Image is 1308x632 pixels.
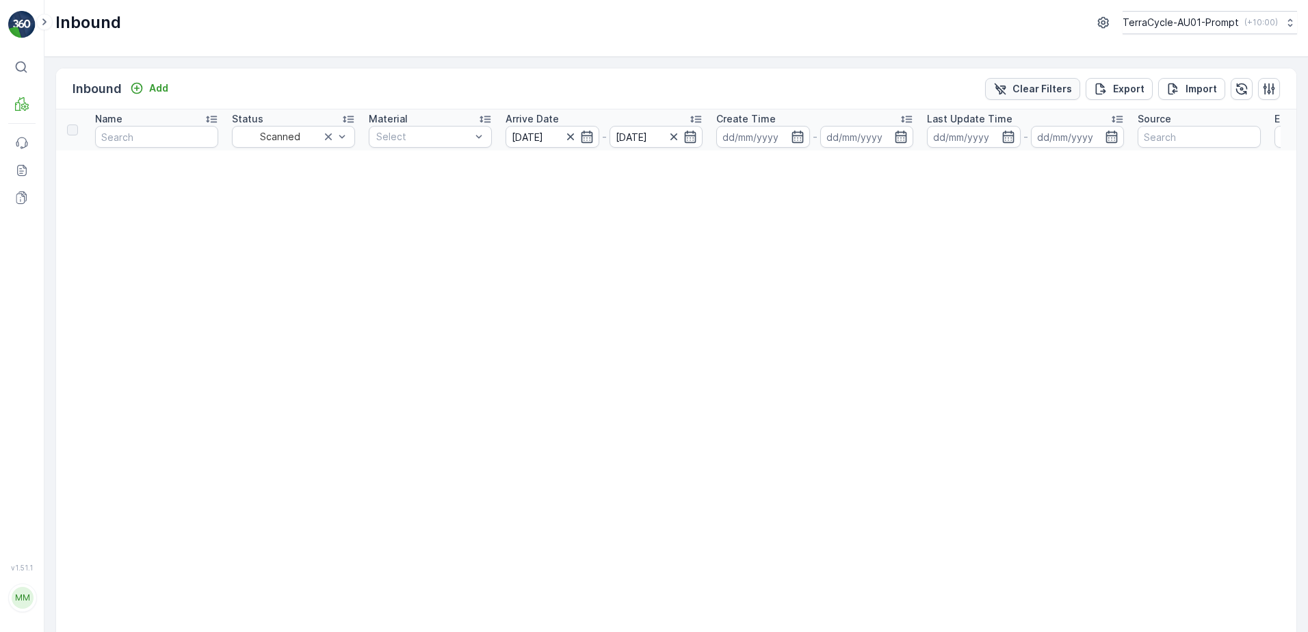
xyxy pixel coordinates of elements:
button: MM [8,575,36,621]
p: Inbound [55,12,121,34]
input: dd/mm/yyyy [716,126,810,148]
span: Net Amount : [12,315,76,326]
span: Name : [12,224,45,236]
button: Export [1086,78,1153,100]
span: 01993126509999989136LJ8500774401000650305A [45,224,293,236]
input: dd/mm/yyyy [610,126,703,148]
p: Export [1113,82,1144,96]
button: TerraCycle-AU01-Prompt(+10:00) [1123,11,1297,34]
p: Status [232,112,263,126]
span: 2.18 kg [77,269,110,281]
input: dd/mm/yyyy [506,126,599,148]
p: Entity [1274,112,1302,126]
p: Material [369,112,408,126]
p: - [602,129,607,145]
span: v 1.51.1 [8,564,36,572]
p: Import [1186,82,1217,96]
input: dd/mm/yyyy [820,126,914,148]
p: 01993126509999989136LJ8500774401000650305A [505,12,801,28]
input: dd/mm/yyyy [1031,126,1125,148]
p: Select [376,130,471,144]
p: Clear Filters [1012,82,1072,96]
span: [DATE] [73,247,105,259]
button: Import [1158,78,1225,100]
p: - [1023,129,1028,145]
span: 2.18 kg [76,315,109,326]
input: Search [95,126,218,148]
p: - [813,129,817,145]
p: Create Time [716,112,776,126]
span: First Weight : [12,269,77,281]
p: Name [95,112,122,126]
p: Source [1138,112,1171,126]
input: dd/mm/yyyy [927,126,1021,148]
span: 0 kg [77,337,97,349]
span: Arrive Date : [12,247,73,259]
p: Arrive Date [506,112,559,126]
p: ( +10:00 ) [1244,17,1278,28]
button: Add [125,80,174,96]
img: logo [8,11,36,38]
p: Add [149,81,168,95]
p: Last Update Time [927,112,1012,126]
input: Search [1138,126,1261,148]
span: Material Type : [12,292,84,304]
p: Inbound [73,79,122,98]
p: TerraCycle-AU01-Prompt [1123,16,1239,29]
div: MM [12,587,34,609]
span: AU-PI0047 I Lush Beauty Care [84,292,228,304]
button: Clear Filters [985,78,1080,100]
span: Last Weight : [12,337,77,349]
